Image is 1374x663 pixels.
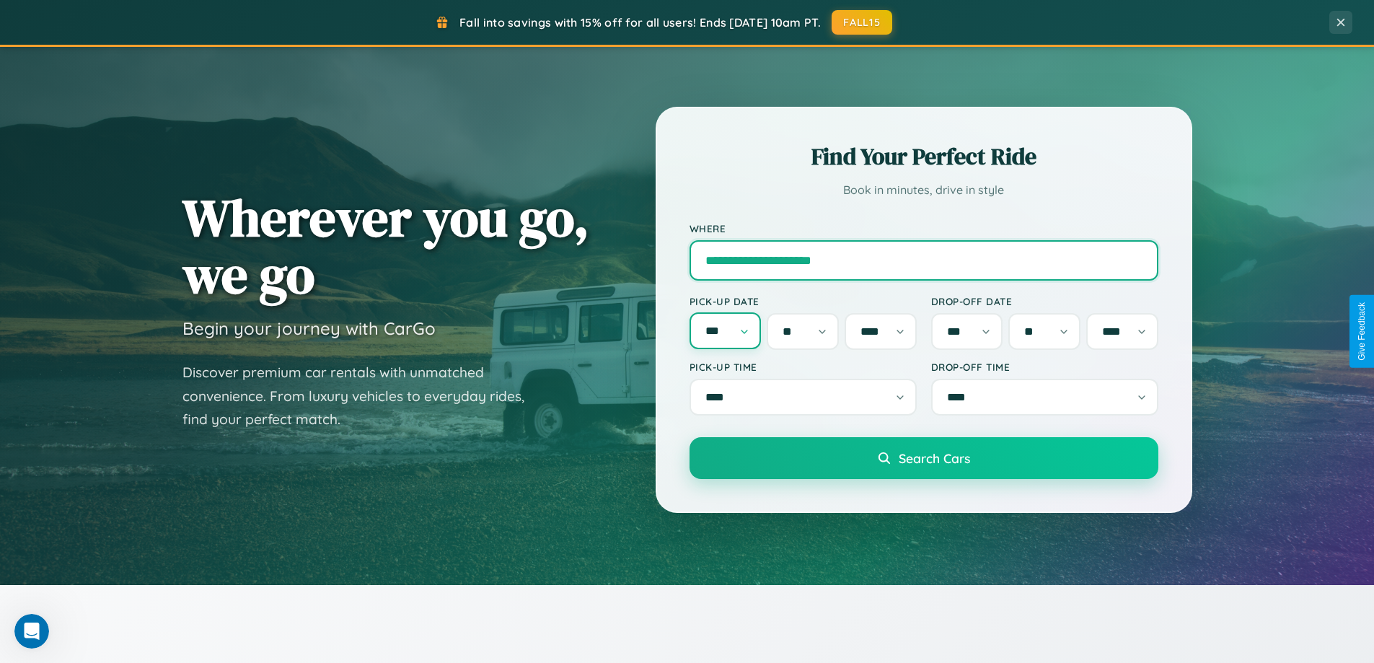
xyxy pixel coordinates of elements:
[690,437,1158,479] button: Search Cars
[690,361,917,373] label: Pick-up Time
[14,614,49,649] iframe: Intercom live chat
[690,222,1158,234] label: Where
[690,141,1158,172] h2: Find Your Perfect Ride
[182,317,436,339] h3: Begin your journey with CarGo
[690,295,917,307] label: Pick-up Date
[182,189,589,303] h1: Wherever you go, we go
[899,450,970,466] span: Search Cars
[690,180,1158,201] p: Book in minutes, drive in style
[832,10,892,35] button: FALL15
[182,361,543,431] p: Discover premium car rentals with unmatched convenience. From luxury vehicles to everyday rides, ...
[931,295,1158,307] label: Drop-off Date
[1357,302,1367,361] div: Give Feedback
[931,361,1158,373] label: Drop-off Time
[459,15,821,30] span: Fall into savings with 15% off for all users! Ends [DATE] 10am PT.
